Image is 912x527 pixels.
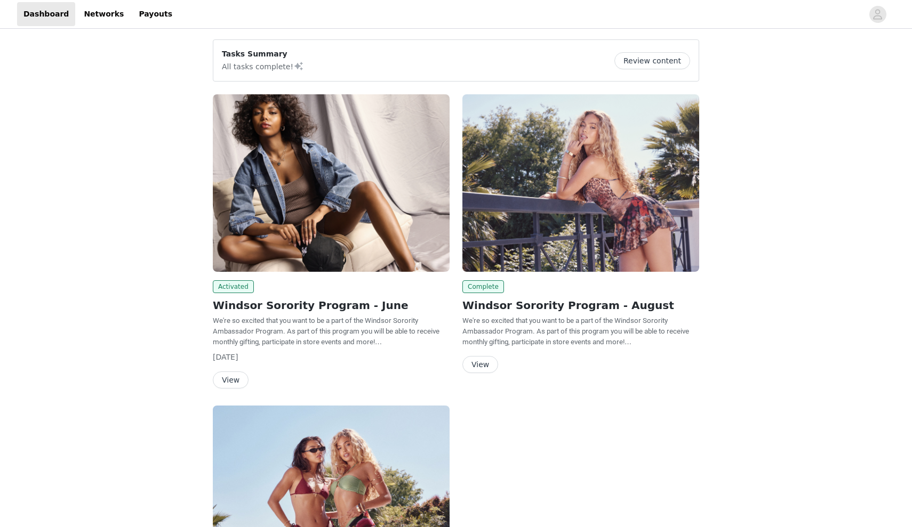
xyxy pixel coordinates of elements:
span: Activated [213,280,254,293]
button: Review content [614,52,690,69]
a: View [462,361,498,369]
span: [DATE] [213,353,238,361]
a: Dashboard [17,2,75,26]
p: Tasks Summary [222,48,304,60]
button: View [462,356,498,373]
img: Windsor [213,94,450,272]
span: We're so excited that you want to be a part of the Windsor Sorority Ambassador Program. As part o... [213,317,439,346]
a: Payouts [132,2,179,26]
img: Windsor [462,94,699,272]
h2: Windsor Sorority Program - June [213,297,450,313]
button: View [213,371,249,388]
a: Networks [77,2,130,26]
span: We're so excited that you want to be a part of the Windsor Sorority Ambassador Program. As part o... [462,317,689,346]
p: All tasks complete! [222,60,304,72]
span: Complete [462,280,504,293]
a: View [213,376,249,384]
div: avatar [873,6,883,23]
h2: Windsor Sorority Program - August [462,297,699,313]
